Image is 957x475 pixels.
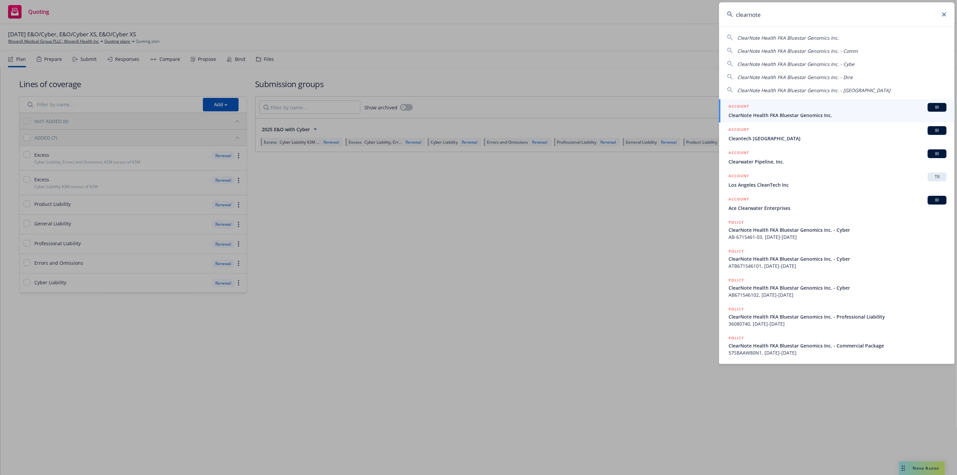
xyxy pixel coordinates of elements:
span: ClearNote Health FKA Bluestar Genomics Inc. - Comm [737,48,858,54]
span: 57SBAAW80N1, [DATE]-[DATE] [729,349,947,356]
span: 36080740, [DATE]-[DATE] [729,320,947,327]
h5: ACCOUNT [729,196,749,204]
span: AB-6715461-03, [DATE]-[DATE] [729,233,947,241]
span: Cleantech [GEOGRAPHIC_DATA] [729,135,947,142]
span: ClearNote Health FKA Bluestar Genomics Inc. - Cybe [737,61,854,67]
span: AB671546102, [DATE]-[DATE] [729,291,947,298]
a: ACCOUNTBICleantech [GEOGRAPHIC_DATA] [719,122,955,146]
h5: POLICY [729,335,744,341]
a: POLICYClearNote Health FKA Bluestar Genomics Inc. - CyberAB671546102, [DATE]-[DATE] [719,273,955,302]
h5: ACCOUNT [729,173,749,181]
span: ClearNote Health FKA Bluestar Genomics Inc. - Commercial Package [729,342,947,349]
a: POLICYClearNote Health FKA Bluestar Genomics Inc. - CyberAB-6715461-03, [DATE]-[DATE] [719,215,955,244]
span: TR [930,174,944,180]
span: ATB671546101, [DATE]-[DATE] [729,262,947,269]
a: POLICYClearNote Health FKA Bluestar Genomics Inc. - CyberATB671546101, [DATE]-[DATE] [719,244,955,273]
span: BI [930,127,944,134]
span: BI [930,104,944,110]
span: Ace Clearwater Enterprises [729,205,947,212]
span: ClearNote Health FKA Bluestar Genomics Inc. - Dire [737,74,853,80]
span: Clearwater Pipeline, Inc. [729,158,947,165]
span: ClearNote Health FKA Bluestar Genomics Inc. - Cyber [729,226,947,233]
span: ClearNote Health FKA Bluestar Genomics Inc. - [GEOGRAPHIC_DATA] [737,87,890,94]
span: ClearNote Health FKA Bluestar Genomics Inc. [729,112,947,119]
h5: ACCOUNT [729,103,749,111]
span: BI [930,197,944,203]
span: ClearNote Health FKA Bluestar Genomics Inc. [737,35,839,41]
h5: ACCOUNT [729,126,749,134]
span: ClearNote Health FKA Bluestar Genomics Inc. - Cyber [729,255,947,262]
span: ClearNote Health FKA Bluestar Genomics Inc. - Cyber [729,284,947,291]
a: ACCOUNTTRLos Angeles CleanTech Inc [719,169,955,192]
a: ACCOUNTBIClearwater Pipeline, Inc. [719,146,955,169]
h5: ACCOUNT [729,149,749,157]
input: Search... [719,2,955,27]
h5: POLICY [729,277,744,284]
a: POLICYClearNote Health FKA Bluestar Genomics Inc. - Professional Liability36080740, [DATE]-[DATE] [719,302,955,331]
h5: POLICY [729,219,744,226]
a: POLICYClearNote Health FKA Bluestar Genomics Inc. - Commercial Package57SBAAW80N1, [DATE]-[DATE] [719,331,955,360]
span: BI [930,151,944,157]
h5: POLICY [729,306,744,313]
span: ClearNote Health FKA Bluestar Genomics Inc. - Professional Liability [729,313,947,320]
a: ACCOUNTBIAce Clearwater Enterprises [719,192,955,215]
span: Los Angeles CleanTech Inc [729,181,947,188]
h5: POLICY [729,248,744,255]
a: ACCOUNTBIClearNote Health FKA Bluestar Genomics Inc. [719,99,955,122]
